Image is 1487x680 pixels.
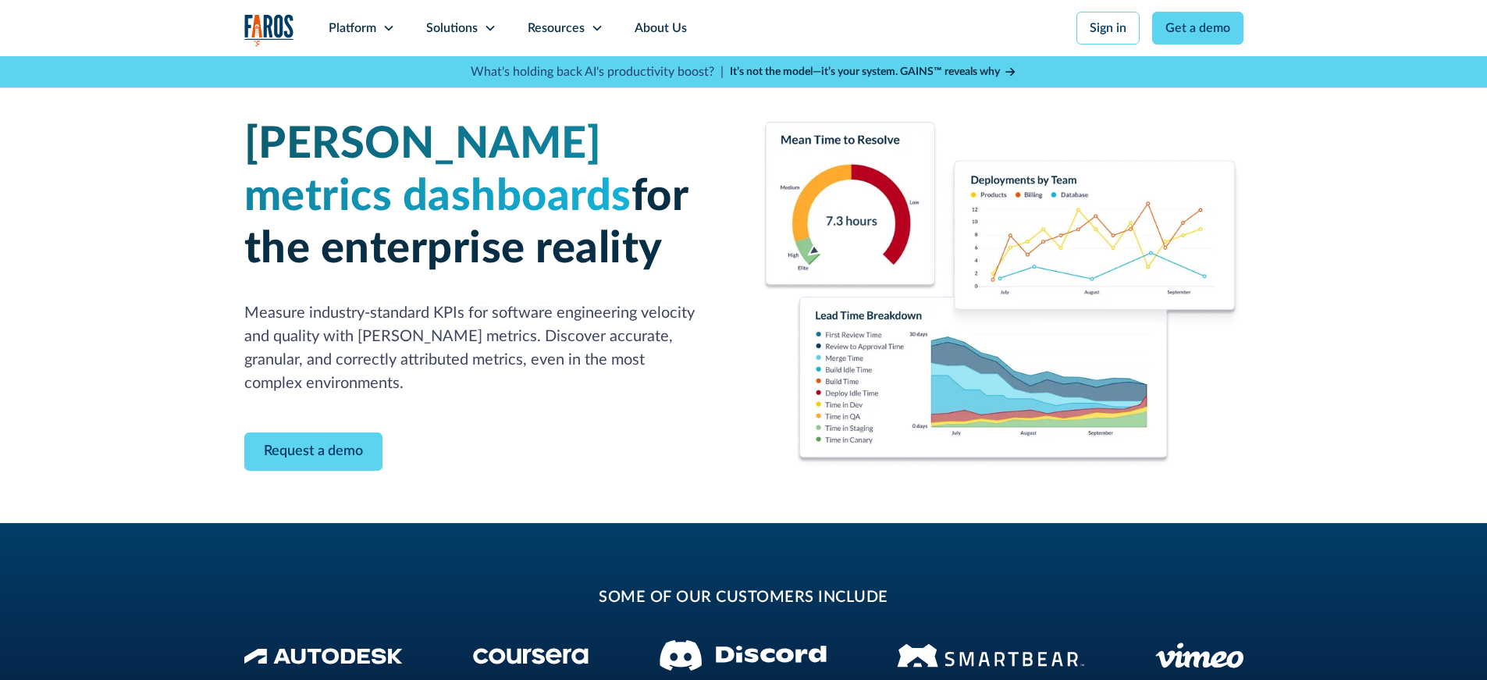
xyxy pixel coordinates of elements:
img: Coursera Logo [473,648,589,664]
h1: for the enterprise reality [244,119,725,276]
img: Dora Metrics Dashboard [763,122,1243,468]
img: Autodesk Logo [244,648,403,664]
a: home [244,14,294,46]
img: Vimeo logo [1155,643,1243,668]
span: [PERSON_NAME] metrics dashboards [244,123,631,219]
div: Resources [528,19,585,37]
img: Logo of the analytics and reporting company Faros. [244,14,294,46]
strong: It’s not the model—it’s your system. GAINS™ reveals why [730,66,1000,77]
div: Solutions [426,19,478,37]
div: Platform [329,19,376,37]
p: Measure industry-standard KPIs for software engineering velocity and quality with [PERSON_NAME] m... [244,301,725,395]
p: What's holding back AI's productivity boost? | [471,62,724,81]
img: Discord logo [660,640,827,671]
img: Smartbear Logo [897,641,1084,670]
a: Get a demo [1152,12,1243,45]
h2: some of our customers include [369,586,1119,609]
a: Contact Modal [244,433,382,471]
a: Sign in [1076,12,1140,45]
a: It’s not the model—it’s your system. GAINS™ reveals why [730,64,1017,80]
